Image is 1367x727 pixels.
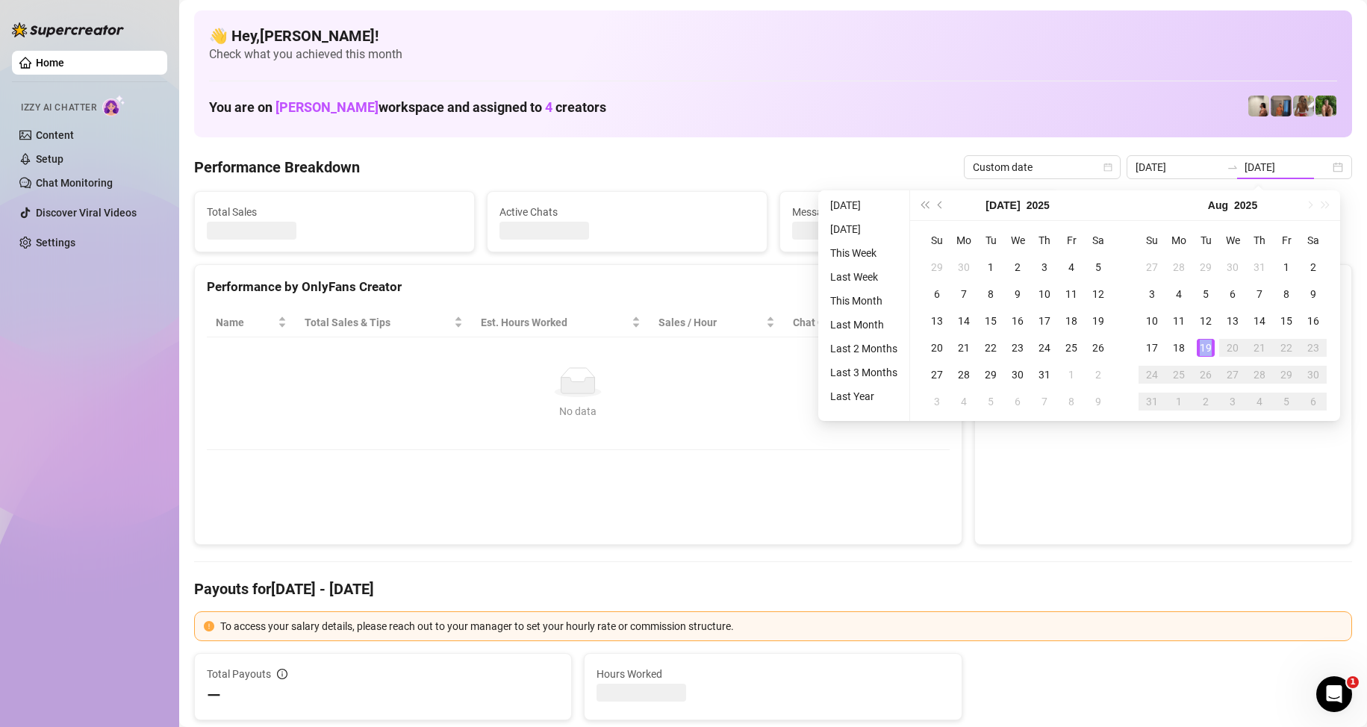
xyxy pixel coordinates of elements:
[1315,96,1336,116] img: Nathaniel
[222,403,935,419] div: No data
[973,156,1112,178] span: Custom date
[36,207,137,219] a: Discover Viral Videos
[1248,96,1269,116] img: Ralphy
[1227,161,1239,173] span: swap-right
[36,177,113,189] a: Chat Monitoring
[1293,96,1314,116] img: Nathaniel
[987,277,1339,297] div: Sales by OnlyFans Creator
[1347,676,1359,688] span: 1
[36,57,64,69] a: Home
[545,99,552,115] span: 4
[12,22,124,37] img: logo-BBDzfeDw.svg
[209,25,1337,46] h4: 👋 Hey, [PERSON_NAME] !
[102,95,125,116] img: AI Chatter
[305,314,451,331] span: Total Sales & Tips
[36,237,75,249] a: Settings
[658,314,763,331] span: Sales / Hour
[1271,96,1292,116] img: Wayne
[207,204,462,220] span: Total Sales
[275,99,379,115] span: [PERSON_NAME]
[481,314,629,331] div: Est. Hours Worked
[36,153,63,165] a: Setup
[793,314,928,331] span: Chat Conversion
[597,666,949,682] span: Hours Worked
[1103,163,1112,172] span: calendar
[1316,676,1352,712] iframe: Intercom live chat
[207,277,950,297] div: Performance by OnlyFans Creator
[1227,161,1239,173] span: to
[207,684,221,708] span: —
[207,308,296,337] th: Name
[650,308,784,337] th: Sales / Hour
[220,618,1342,634] div: To access your salary details, please reach out to your manager to set your hourly rate or commis...
[204,621,214,631] span: exclamation-circle
[499,204,755,220] span: Active Chats
[209,46,1337,63] span: Check what you achieved this month
[36,129,74,141] a: Content
[792,204,1047,220] span: Messages Sent
[216,314,275,331] span: Name
[277,669,287,679] span: info-circle
[21,101,96,115] span: Izzy AI Chatter
[296,308,472,337] th: Total Sales & Tips
[1245,159,1330,175] input: End date
[194,157,360,178] h4: Performance Breakdown
[194,578,1352,599] h4: Payouts for [DATE] - [DATE]
[784,308,949,337] th: Chat Conversion
[209,99,606,116] h1: You are on workspace and assigned to creators
[1136,159,1221,175] input: Start date
[207,666,271,682] span: Total Payouts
